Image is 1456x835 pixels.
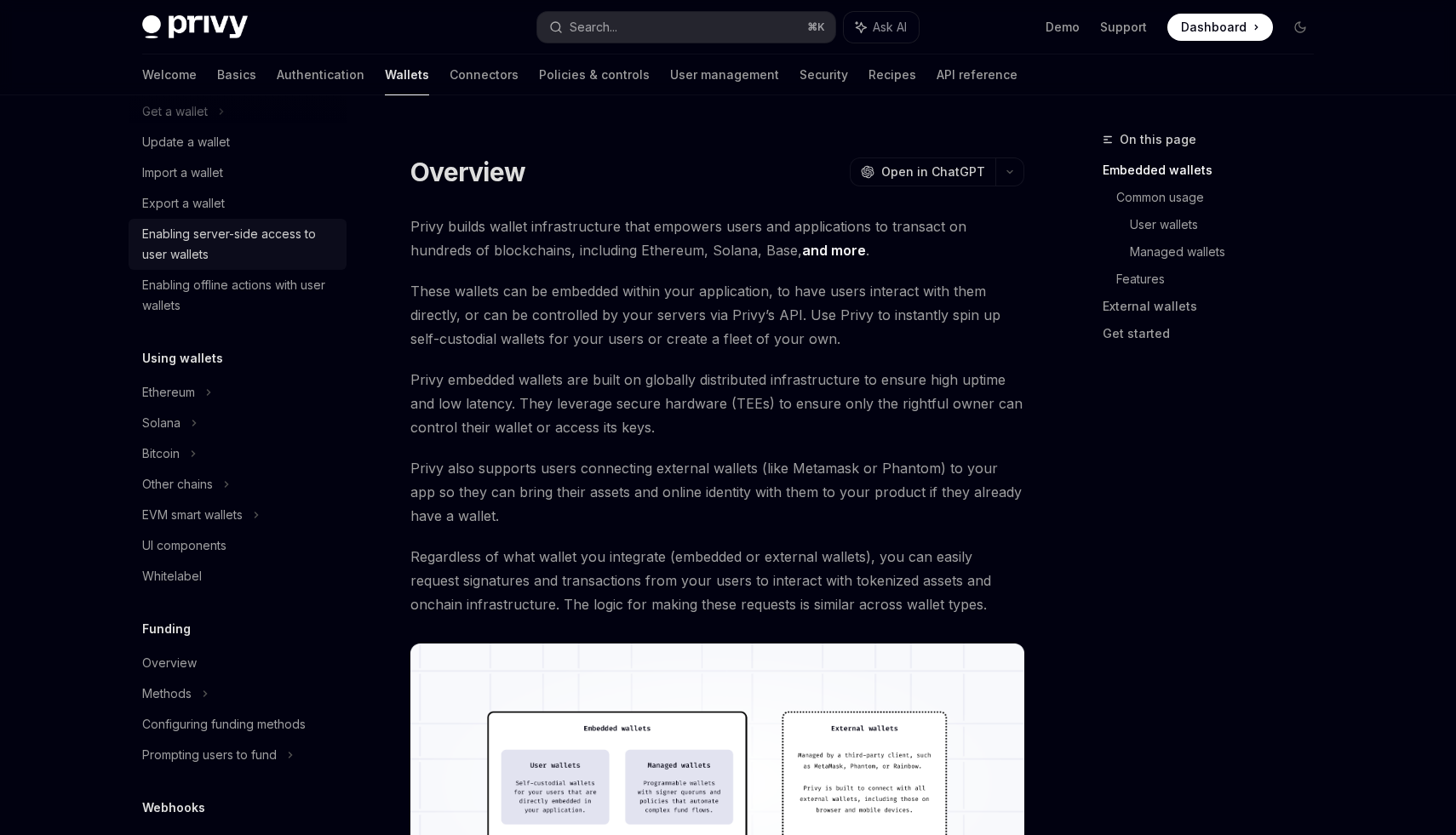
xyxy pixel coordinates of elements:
a: Demo [1046,19,1080,36]
div: Update a wallet [142,132,230,152]
a: Authentication [277,54,364,95]
span: Open in ChatGPT [881,163,985,180]
a: Enabling server-side access to user wallets [129,219,347,270]
a: Embedded wallets [1103,157,1327,184]
span: Privy embedded wallets are built on globally distributed infrastructure to ensure high uptime and... [410,368,1024,439]
div: Configuring funding methods [142,714,306,735]
span: Ask AI [873,19,907,36]
a: Basics [217,54,256,95]
a: Policies & controls [539,54,650,95]
div: Import a wallet [142,163,223,183]
button: Ask AI [844,12,919,43]
span: On this page [1120,129,1196,150]
span: These wallets can be embedded within your application, to have users interact with them directly,... [410,279,1024,351]
a: Dashboard [1167,14,1273,41]
h5: Using wallets [142,348,223,369]
a: Configuring funding methods [129,709,347,740]
a: Managed wallets [1130,238,1327,266]
div: Export a wallet [142,193,225,214]
div: Enabling offline actions with user wallets [142,275,336,316]
div: Other chains [142,474,213,495]
span: Dashboard [1181,19,1247,36]
a: Import a wallet [129,157,347,188]
a: API reference [937,54,1017,95]
span: Privy builds wallet infrastructure that empowers users and applications to transact on hundreds o... [410,214,1024,262]
div: Ethereum [142,382,195,403]
a: Update a wallet [129,127,347,157]
a: Support [1100,19,1147,36]
button: Open in ChatGPT [850,157,995,186]
div: Solana [142,413,181,433]
a: Export a wallet [129,188,347,219]
a: Common usage [1116,184,1327,211]
a: External wallets [1103,293,1327,320]
div: Methods [142,683,192,704]
div: Search... [570,17,617,37]
a: Recipes [868,54,916,95]
a: Welcome [142,54,197,95]
img: dark logo [142,15,248,39]
div: EVM smart wallets [142,505,243,525]
a: User wallets [1130,211,1327,238]
a: Connectors [450,54,519,95]
div: Enabling server-side access to user wallets [142,224,336,265]
span: Regardless of what wallet you integrate (embedded or external wallets), you can easily request si... [410,545,1024,616]
a: Get started [1103,320,1327,347]
div: Whitelabel [142,566,202,586]
span: Privy also supports users connecting external wallets (like Metamask or Phantom) to your app so t... [410,456,1024,528]
div: Bitcoin [142,443,180,464]
a: Whitelabel [129,561,347,592]
a: Enabling offline actions with user wallets [129,270,347,321]
span: ⌘ K [807,20,825,34]
div: Overview [142,653,197,673]
h5: Funding [142,619,191,639]
div: Prompting users to fund [142,745,277,765]
button: Search...⌘K [537,12,835,43]
a: Wallets [385,54,429,95]
a: UI components [129,530,347,561]
a: User management [670,54,779,95]
div: UI components [142,535,226,556]
button: Toggle dark mode [1287,14,1314,41]
a: Overview [129,648,347,678]
a: Features [1116,266,1327,293]
h1: Overview [410,157,525,187]
h5: Webhooks [142,798,205,818]
a: Security [800,54,848,95]
a: and more [802,242,866,260]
